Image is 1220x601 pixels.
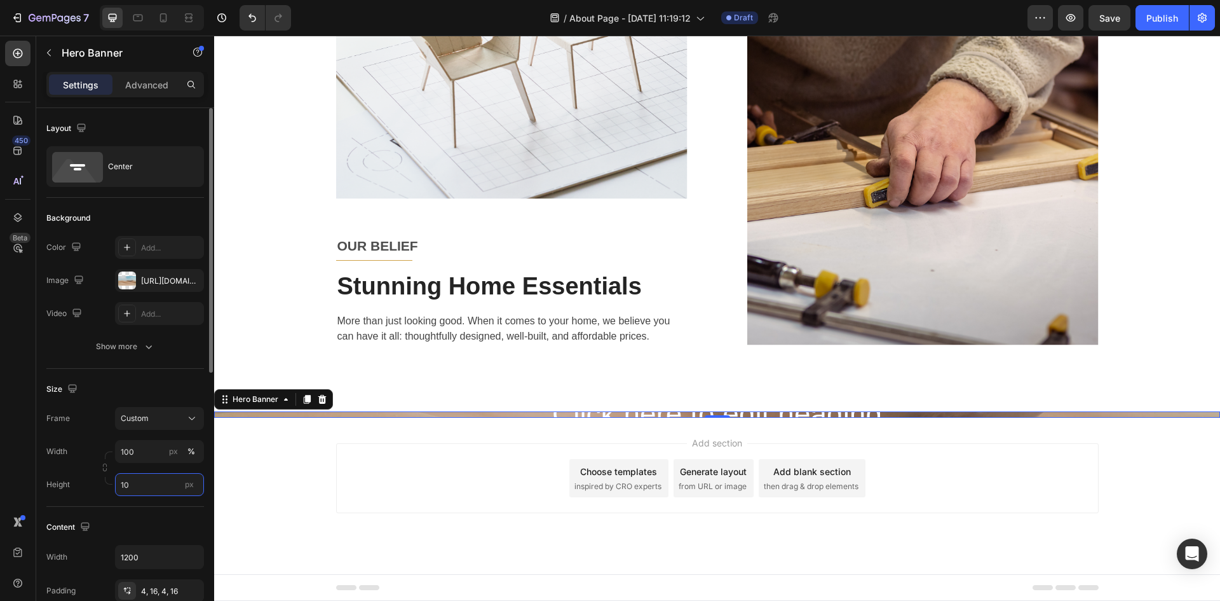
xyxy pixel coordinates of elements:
[240,5,291,31] div: Undo/Redo
[46,479,70,490] label: Height
[121,413,149,424] span: Custom
[83,10,89,25] p: 7
[132,359,874,399] h2: Click here to edit heading
[46,272,86,289] div: Image
[12,135,30,146] div: 450
[1088,5,1130,31] button: Save
[46,551,67,563] div: Width
[1135,5,1189,31] button: Publish
[46,212,90,224] div: Background
[46,305,85,322] div: Video
[464,445,532,457] span: from URL or image
[214,36,1220,601] iframe: Design area
[46,519,93,536] div: Content
[141,586,201,597] div: 4, 16, 4, 16
[569,11,691,25] span: About Page - [DATE] 11:19:12
[46,335,204,358] button: Show more
[550,445,644,457] span: then drag & drop elements
[10,233,30,243] div: Beta
[115,473,204,496] input: px
[473,401,533,414] span: Add section
[16,358,67,370] div: Hero Banner
[46,120,89,137] div: Layout
[125,78,168,92] p: Advanced
[141,275,201,287] div: [URL][DOMAIN_NAME]
[166,444,181,459] button: %
[1099,13,1120,24] span: Save
[46,381,80,398] div: Size
[46,239,84,256] div: Color
[46,413,70,424] label: Frame
[115,440,204,463] input: px%
[141,308,201,320] div: Add...
[169,446,178,457] div: px
[63,78,98,92] p: Settings
[46,585,76,597] div: Padding
[96,340,155,353] div: Show more
[187,446,195,457] div: %
[115,407,204,430] button: Custom
[116,546,203,569] input: Auto
[46,446,67,457] label: Width
[1146,11,1178,25] div: Publish
[559,429,637,443] div: Add blank section
[185,480,194,489] span: px
[141,242,201,254] div: Add...
[108,152,186,181] div: Center
[564,11,567,25] span: /
[1177,539,1207,569] div: Open Intercom Messenger
[466,429,532,443] div: Generate layout
[366,429,443,443] div: Choose templates
[360,445,447,457] span: inspired by CRO experts
[734,12,753,24] span: Draft
[184,444,199,459] button: px
[5,5,95,31] button: 7
[62,45,170,60] p: Hero Banner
